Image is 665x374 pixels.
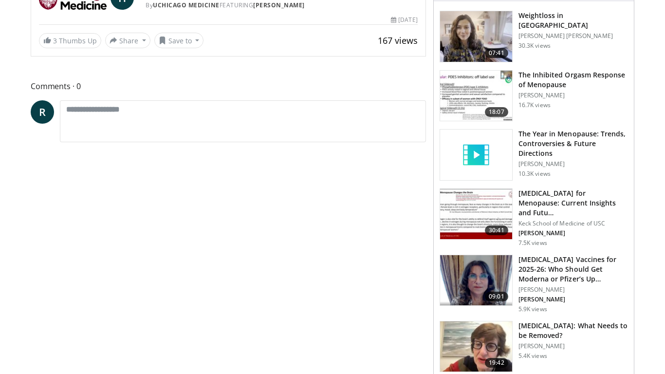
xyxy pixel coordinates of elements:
[485,292,508,301] span: 09:01
[518,188,628,218] h3: [MEDICAL_DATA] for Menopause: Current Insights and Futu…
[440,255,512,306] img: 4e370bb1-17f0-4657-a42f-9b995da70d2f.png.150x105_q85_crop-smart_upscale.png
[518,255,628,284] h3: [MEDICAL_DATA] Vaccines for 2025-26: Who Should Get Moderna or Pfizer’s Up…
[378,35,418,46] span: 167 views
[440,11,628,62] a: 07:41 Weightloss in [GEOGRAPHIC_DATA] [PERSON_NAME] [PERSON_NAME] 30.3K views
[518,11,628,30] h3: Weightloss in [GEOGRAPHIC_DATA]
[518,129,628,158] h3: The Year in Menopause: Trends, Controversies & Future Directions
[518,321,628,340] h3: [MEDICAL_DATA]: What Needs to be Removed?
[485,358,508,368] span: 19:42
[440,188,628,247] a: 30:41 [MEDICAL_DATA] for Menopause: Current Insights and Futu… Keck School of Medicine of USC [PE...
[153,1,220,9] a: UChicago Medicine
[485,225,508,235] span: 30:41
[31,80,426,93] span: Comments 0
[53,36,57,45] span: 3
[146,1,418,10] div: By FEATURING
[518,229,628,237] p: [PERSON_NAME]
[440,129,628,181] a: The Year in Menopause: Trends, Controversies & Future Directions [PERSON_NAME] 10.3K views
[518,32,628,40] p: [PERSON_NAME] [PERSON_NAME]
[518,352,547,360] p: 5.4K views
[485,48,508,58] span: 07:41
[440,11,512,62] img: 9983fed1-7565-45be-8934-aef1103ce6e2.150x105_q85_crop-smart_upscale.jpg
[253,1,305,9] a: [PERSON_NAME]
[440,71,512,121] img: 283c0f17-5e2d-42ba-a87c-168d447cdba4.150x105_q85_crop-smart_upscale.jpg
[518,239,547,247] p: 7.5K views
[518,101,551,109] p: 16.7K views
[440,255,628,313] a: 09:01 [MEDICAL_DATA] Vaccines for 2025-26: Who Should Get Moderna or Pfizer’s Up… [PERSON_NAME] [...
[518,170,551,178] p: 10.3K views
[518,92,628,99] p: [PERSON_NAME]
[154,33,204,48] button: Save to
[485,107,508,117] span: 18:07
[440,130,512,180] img: video_placeholder_short.svg
[518,286,628,294] p: [PERSON_NAME]
[440,189,512,240] img: 47271b8a-94f4-49c8-b914-2a3d3af03a9e.150x105_q85_crop-smart_upscale.jpg
[31,100,54,124] a: R
[518,160,628,168] p: [PERSON_NAME]
[391,16,417,24] div: [DATE]
[518,305,547,313] p: 5.9K views
[440,321,628,373] a: 19:42 [MEDICAL_DATA]: What Needs to be Removed? [PERSON_NAME] 5.4K views
[518,70,628,90] h3: The Inhibited Orgasm Response of Menopause
[440,321,512,372] img: 4d0a4bbe-a17a-46ab-a4ad-f5554927e0d3.150x105_q85_crop-smart_upscale.jpg
[518,342,628,350] p: [PERSON_NAME]
[105,33,150,48] button: Share
[39,33,101,48] a: 3 Thumbs Up
[518,42,551,50] p: 30.3K views
[518,296,628,303] p: [PERSON_NAME]
[440,70,628,122] a: 18:07 The Inhibited Orgasm Response of Menopause [PERSON_NAME] 16.7K views
[518,220,628,227] p: Keck School of Medicine of USC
